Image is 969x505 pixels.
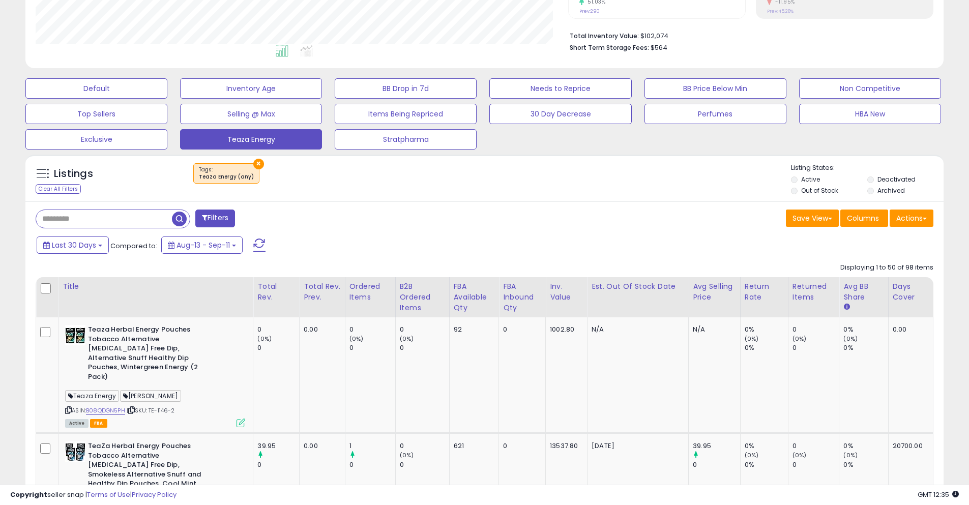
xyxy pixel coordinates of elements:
div: Total Rev. [257,281,295,303]
a: B08QDGN5PH [86,406,125,415]
div: 0 [693,460,740,469]
div: FBA inbound Qty [503,281,541,313]
div: 0 [257,460,299,469]
button: Perfumes [644,104,786,124]
div: Teaza Energy (any) [199,173,254,181]
button: Actions [890,210,933,227]
div: 0 [349,325,395,334]
button: HBA New [799,104,941,124]
div: 0.00 [304,325,337,334]
div: 1 [349,441,395,451]
div: 1002.80 [550,325,579,334]
div: 0% [843,343,888,352]
small: Prev: 45.28% [767,8,794,14]
div: 39.95 [693,441,740,451]
label: Active [801,175,820,184]
div: Title [63,281,249,292]
button: Columns [840,210,888,227]
div: 39.95 [257,441,299,451]
button: Selling @ Max [180,104,322,124]
b: Teaza Herbal Energy Pouches Tobacco Alternative [MEDICAL_DATA] Free Dip, Alternative Snuff Health... [88,325,212,384]
small: (0%) [745,335,759,343]
button: BB Drop in 7d [335,78,477,99]
span: FBA [90,419,107,428]
div: Ordered Items [349,281,391,303]
span: Teaza Energy [65,390,119,402]
button: Save View [786,210,839,227]
small: (0%) [400,335,414,343]
small: Avg BB Share. [843,303,849,312]
div: 0 [503,441,538,451]
small: (0%) [792,335,807,343]
div: 13537.80 [550,441,579,451]
b: Total Inventory Value: [570,32,639,40]
span: $564 [651,43,667,52]
li: $102,074 [570,29,926,41]
div: Avg Selling Price [693,281,736,303]
button: Inventory Age [180,78,322,99]
div: 0 [257,343,299,352]
button: Default [25,78,167,99]
div: 0% [843,325,888,334]
small: (0%) [257,335,272,343]
div: N/A [693,325,732,334]
div: 0 [400,343,449,352]
button: 30 Day Decrease [489,104,631,124]
div: 0% [745,460,788,469]
div: 0 [349,343,395,352]
button: Exclusive [25,129,167,150]
a: Privacy Policy [132,490,177,499]
div: FBA Available Qty [454,281,495,313]
button: × [253,159,264,169]
small: (0%) [843,451,858,459]
div: Displaying 1 to 50 of 98 items [840,263,933,273]
div: B2B Ordered Items [400,281,445,313]
div: Inv. value [550,281,583,303]
div: Returned Items [792,281,835,303]
span: All listings currently available for purchase on Amazon [65,419,89,428]
div: Avg BB Share [843,281,884,303]
label: Archived [877,186,905,195]
p: N/A [592,325,681,334]
button: Teaza Energy [180,129,322,150]
div: 0 [792,343,839,352]
span: Last 30 Days [52,240,96,250]
p: [DATE] [592,441,681,451]
div: ASIN: [65,325,245,426]
div: 20700.00 [893,441,925,451]
div: seller snap | | [10,490,177,500]
span: | SKU: TE-1146-2 [127,406,175,414]
small: (0%) [349,335,364,343]
div: Est. Out Of Stock Date [592,281,684,292]
div: 0 [792,460,839,469]
small: (0%) [400,451,414,459]
button: BB Price Below Min [644,78,786,99]
button: Items Being Repriced [335,104,477,124]
div: Return Rate [745,281,784,303]
div: 0% [745,441,788,451]
small: (0%) [843,335,858,343]
span: Columns [847,213,879,223]
h5: Listings [54,167,93,181]
span: [PERSON_NAME] [120,390,181,402]
div: Total Rev. Prev. [304,281,340,303]
div: 0 [349,460,395,469]
div: 0.00 [304,441,337,451]
b: Short Term Storage Fees: [570,43,649,52]
div: Clear All Filters [36,184,81,194]
div: 0 [792,441,839,451]
button: Aug-13 - Sep-11 [161,236,243,254]
div: 0 [503,325,538,334]
div: 0% [745,325,788,334]
small: (0%) [792,451,807,459]
strong: Copyright [10,490,47,499]
button: Stratpharma [335,129,477,150]
span: Aug-13 - Sep-11 [177,240,230,250]
span: 2025-10-12 12:35 GMT [918,490,959,499]
div: 92 [454,325,491,334]
button: Top Sellers [25,104,167,124]
a: Terms of Use [87,490,130,499]
button: Filters [195,210,235,227]
p: Listing States: [791,163,944,173]
img: 51BneE2cU7L._SL40_.jpg [65,441,85,462]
